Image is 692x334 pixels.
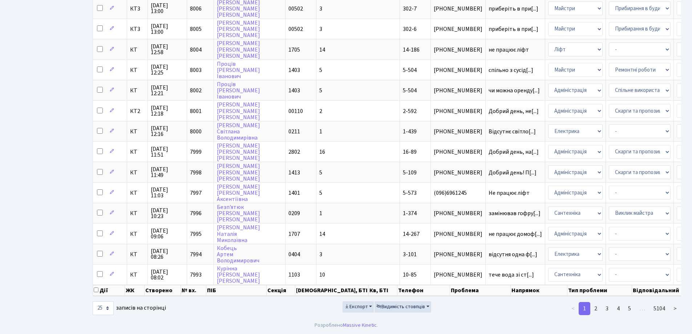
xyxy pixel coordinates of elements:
span: 2 [319,107,322,115]
span: не працює домоф[...] [489,230,542,238]
span: замінював гофру[...] [489,209,541,217]
th: Напрямок [511,285,567,296]
a: [PERSON_NAME]НаталіяМиколаївна [217,224,260,244]
span: 3 [319,250,322,258]
button: Експорт [343,301,374,313]
span: [PHONE_NUMBER] [434,210,482,216]
span: 8002 [190,86,202,94]
span: 1 [319,209,322,217]
span: приберіть в при[...] [489,5,538,13]
span: 7999 [190,148,202,156]
span: КТ3 [130,6,145,12]
a: Проців[PERSON_NAME]Іванович [217,60,260,80]
span: 7994 [190,250,202,258]
span: [DATE] 11:03 [151,187,184,198]
span: 2802 [288,148,300,156]
a: [PERSON_NAME][PERSON_NAME][PERSON_NAME] [217,40,260,60]
span: КТ [130,251,145,257]
span: 14 [319,46,325,54]
span: 1-374 [403,209,417,217]
span: відсутня одна ф[...] [489,250,537,258]
span: Відсутнє світло[...] [489,128,536,136]
span: 8006 [190,5,202,13]
span: Добрий день, не[...] [489,107,539,115]
span: КТ2 [130,108,145,114]
span: 10-85 [403,271,417,279]
span: 7997 [190,189,202,197]
span: 7995 [190,230,202,238]
span: [DATE] 09:06 [151,228,184,240]
span: [PHONE_NUMBER] [434,108,482,114]
span: [DATE] 08:26 [151,248,184,260]
span: 14-186 [403,46,420,54]
span: [PHONE_NUMBER] [434,6,482,12]
span: 1401 [288,189,300,197]
th: № вх. [181,285,206,296]
a: [PERSON_NAME][PERSON_NAME][PERSON_NAME] [217,142,260,162]
span: [DATE] 12:21 [151,85,184,96]
span: 2-592 [403,107,417,115]
span: 8001 [190,107,202,115]
span: КТ3 [130,26,145,32]
span: КТ [130,170,145,176]
span: 8000 [190,128,202,136]
span: [DATE] 13:00 [151,23,184,35]
span: [DATE] 12:16 [151,125,184,137]
span: тече вода зі ст[...] [489,271,534,279]
span: приберіть в при[...] [489,25,538,33]
span: 5-573 [403,189,417,197]
span: не працює ліфт [489,47,542,53]
span: [DATE] 13:00 [151,3,184,14]
span: 7993 [190,271,202,279]
span: 5-504 [403,86,417,94]
div: Розроблено . [315,321,378,329]
span: КТ [130,129,145,134]
span: [PHONE_NUMBER] [434,129,482,134]
span: КТ [130,272,145,278]
span: 1413 [288,169,300,177]
span: [DATE] 10:23 [151,208,184,219]
span: Експорт [344,303,368,310]
span: 8005 [190,25,202,33]
th: [DEMOGRAPHIC_DATA], БТІ [295,285,369,296]
span: 3-101 [403,250,417,258]
a: [PERSON_NAME][PERSON_NAME][PERSON_NAME] [217,101,260,121]
select: записів на сторінці [93,301,114,315]
a: Massive Kinetic [343,321,377,329]
span: 5 [319,86,322,94]
span: 5 [319,169,322,177]
span: Видимість стовпців [376,303,425,310]
a: 5104 [649,302,669,315]
span: 0211 [288,128,300,136]
span: 14-267 [403,230,420,238]
span: 1403 [288,66,300,74]
span: 1707 [288,230,300,238]
span: Добрий день, на[...] [489,148,539,156]
span: 1705 [288,46,300,54]
span: [PHONE_NUMBER] [434,149,482,155]
span: Не працює ліфт [489,190,542,196]
span: 7996 [190,209,202,217]
span: 14 [319,230,325,238]
span: [PHONE_NUMBER] [434,272,482,278]
span: 7998 [190,169,202,177]
span: 16 [319,148,325,156]
span: [DATE] 12:25 [151,64,184,76]
span: 3 [319,5,322,13]
th: Створено [145,285,181,296]
span: [PHONE_NUMBER] [434,67,482,73]
span: [PHONE_NUMBER] [434,231,482,237]
span: 8003 [190,66,202,74]
span: [DATE] 12:18 [151,105,184,117]
th: Тип проблеми [567,285,632,296]
span: 3 [319,25,322,33]
a: [PERSON_NAME]СвітланаВолодимирівна [217,121,260,142]
span: 1 [319,128,322,136]
span: [DATE] 11:51 [151,146,184,158]
span: КТ [130,88,145,93]
th: Дії [93,285,125,296]
a: 1 [579,302,590,315]
a: Проців[PERSON_NAME]Іванович [217,80,260,101]
span: КТ [130,47,145,53]
a: КобецьАртемВолодимирович [217,244,259,265]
